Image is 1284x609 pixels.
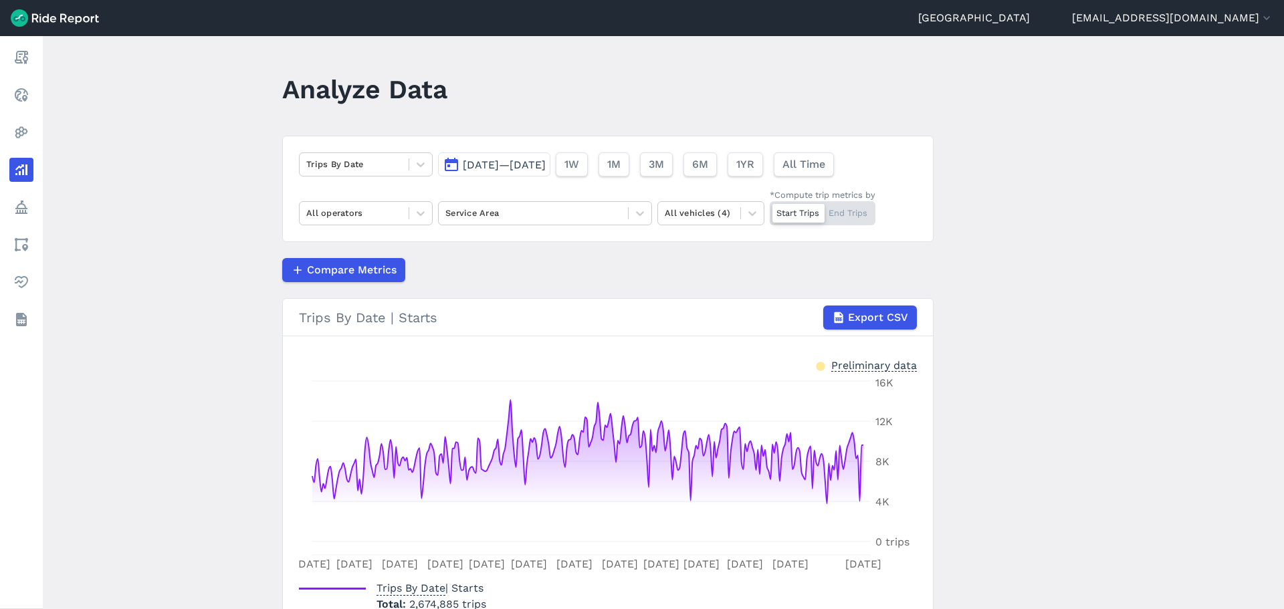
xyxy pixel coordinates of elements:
tspan: [DATE] [683,558,720,570]
a: Areas [9,233,33,257]
button: 1W [556,152,588,176]
button: 3M [640,152,673,176]
tspan: [DATE] [845,558,881,570]
span: 3M [649,156,664,172]
tspan: [DATE] [556,558,593,570]
a: Analyze [9,158,33,182]
a: Realtime [9,83,33,107]
tspan: 12K [875,415,893,428]
a: Heatmaps [9,120,33,144]
button: All Time [774,152,834,176]
span: Export CSV [848,310,908,326]
div: Preliminary data [831,358,917,372]
span: Trips By Date [377,578,445,596]
button: [DATE]—[DATE] [438,152,550,176]
span: 6M [692,156,708,172]
button: 1M [599,152,629,176]
tspan: [DATE] [427,558,463,570]
button: 1YR [728,152,763,176]
tspan: [DATE] [602,558,638,570]
span: 1W [564,156,579,172]
tspan: [DATE] [772,558,809,570]
tspan: [DATE] [643,558,679,570]
a: Datasets [9,308,33,332]
tspan: 16K [875,376,893,389]
button: Compare Metrics [282,258,405,282]
button: [EMAIL_ADDRESS][DOMAIN_NAME] [1072,10,1273,26]
a: [GEOGRAPHIC_DATA] [918,10,1030,26]
tspan: 8K [875,455,889,468]
a: Report [9,45,33,70]
a: Policy [9,195,33,219]
tspan: 4K [875,495,889,508]
tspan: [DATE] [336,558,372,570]
span: | Starts [377,582,484,594]
span: 1YR [736,156,754,172]
button: Export CSV [823,306,917,330]
div: *Compute trip metrics by [770,189,875,201]
span: All Time [782,156,825,172]
span: Compare Metrics [307,262,397,278]
tspan: [DATE] [511,558,547,570]
span: [DATE]—[DATE] [463,158,546,171]
tspan: [DATE] [382,558,418,570]
h1: Analyze Data [282,71,447,108]
a: Health [9,270,33,294]
tspan: 0 trips [875,535,909,548]
tspan: [DATE] [727,558,763,570]
div: Trips By Date | Starts [299,306,917,330]
button: 6M [683,152,717,176]
img: Ride Report [11,9,99,27]
tspan: [DATE] [469,558,505,570]
tspan: [DATE] [294,558,330,570]
span: 1M [607,156,621,172]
